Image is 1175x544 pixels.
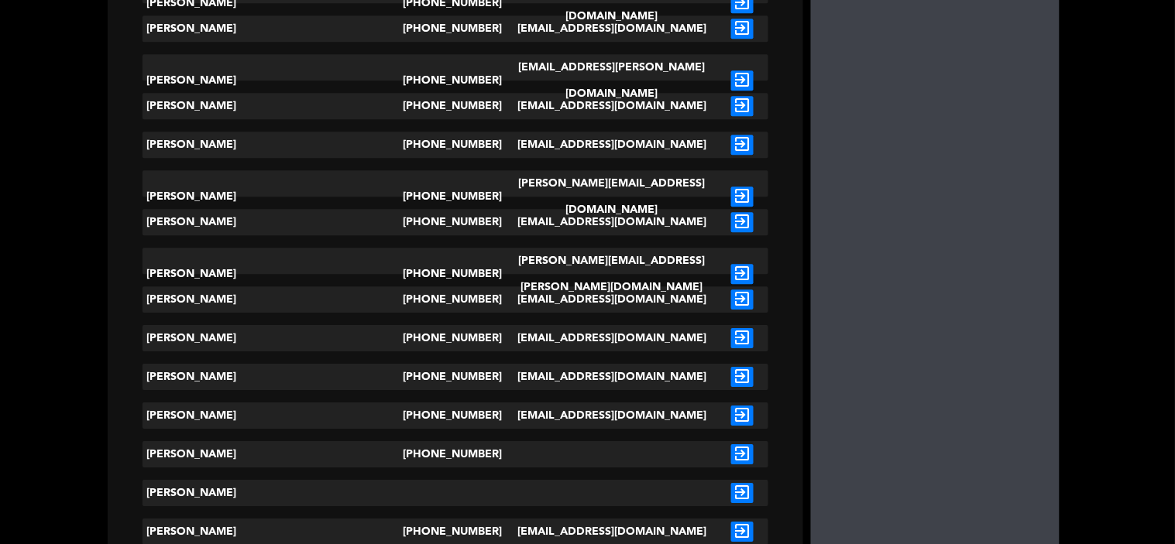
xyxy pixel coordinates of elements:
div: [PERSON_NAME] [143,132,404,158]
i: exit_to_app [731,19,754,39]
div: [PERSON_NAME] [143,441,404,467]
div: [PHONE_NUMBER] [404,93,508,119]
i: exit_to_app [731,405,754,426]
div: [EMAIL_ADDRESS][DOMAIN_NAME] [507,286,716,313]
div: [PERSON_NAME][EMAIL_ADDRESS][PERSON_NAME][DOMAIN_NAME] [507,248,716,300]
div: [PERSON_NAME] [143,54,404,107]
i: exit_to_app [731,483,754,503]
div: [PERSON_NAME][EMAIL_ADDRESS][DOMAIN_NAME] [507,170,716,223]
div: [PHONE_NUMBER] [404,132,508,158]
div: [EMAIL_ADDRESS][PERSON_NAME][DOMAIN_NAME] [507,54,716,107]
i: exit_to_app [731,70,754,91]
div: [PERSON_NAME] [143,325,404,351]
div: [PERSON_NAME] [143,402,404,429]
i: exit_to_app [731,264,754,284]
i: exit_to_app [731,186,754,207]
div: [EMAIL_ADDRESS][DOMAIN_NAME] [507,15,716,42]
div: [PHONE_NUMBER] [404,441,508,467]
div: [EMAIL_ADDRESS][DOMAIN_NAME] [507,325,716,351]
div: [PERSON_NAME] [143,15,404,42]
div: [PHONE_NUMBER] [404,209,508,235]
i: exit_to_app [731,289,754,310]
div: [PERSON_NAME] [143,286,404,313]
div: [EMAIL_ADDRESS][DOMAIN_NAME] [507,132,716,158]
div: [EMAIL_ADDRESS][DOMAIN_NAME] [507,93,716,119]
div: [PHONE_NUMBER] [404,248,508,300]
div: [PHONE_NUMBER] [404,402,508,429]
div: [PERSON_NAME] [143,209,404,235]
div: [EMAIL_ADDRESS][DOMAIN_NAME] [507,402,716,429]
div: [EMAIL_ADDRESS][DOMAIN_NAME] [507,364,716,390]
i: exit_to_app [731,444,754,464]
div: [PHONE_NUMBER] [404,54,508,107]
div: [PHONE_NUMBER] [404,170,508,223]
i: exit_to_app [731,96,754,116]
div: [PHONE_NUMBER] [404,286,508,313]
div: [PERSON_NAME] [143,170,404,223]
div: [PERSON_NAME] [143,364,404,390]
i: exit_to_app [731,367,754,387]
div: [PHONE_NUMBER] [404,364,508,390]
i: exit_to_app [731,328,754,348]
div: [PHONE_NUMBER] [404,325,508,351]
div: [EMAIL_ADDRESS][DOMAIN_NAME] [507,209,716,235]
div: [PERSON_NAME] [143,248,404,300]
div: [PHONE_NUMBER] [404,15,508,42]
div: [PERSON_NAME] [143,480,404,506]
div: [PERSON_NAME] [143,93,404,119]
i: exit_to_app [731,212,754,232]
i: exit_to_app [731,522,754,542]
i: exit_to_app [731,135,754,155]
